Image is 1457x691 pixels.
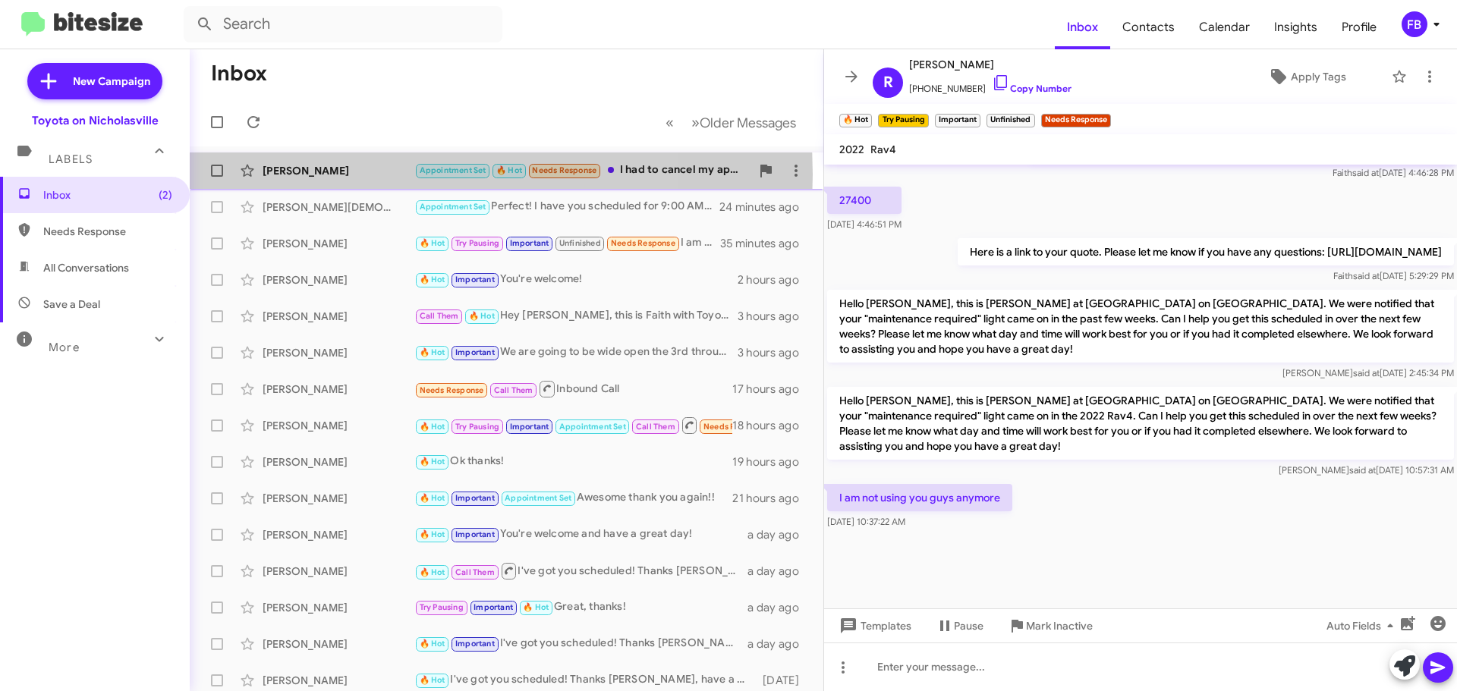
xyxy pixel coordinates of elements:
[455,238,499,248] span: Try Pausing
[469,311,495,321] span: 🔥 Hot
[755,673,811,688] div: [DATE]
[532,165,596,175] span: Needs Response
[827,218,902,230] span: [DATE] 4:46:51 PM
[414,198,720,215] div: Perfect! I have you scheduled for 9:00 AM - [DATE]. Let me know if you need anything else, and ha...
[420,529,445,539] span: 🔥 Hot
[1314,612,1411,639] button: Auto Fields
[43,260,129,275] span: All Conversations
[691,113,700,132] span: »
[494,385,533,395] span: Call Them
[49,341,80,354] span: More
[738,309,811,324] div: 3 hours ago
[839,114,872,127] small: 🔥 Hot
[496,165,522,175] span: 🔥 Hot
[420,165,486,175] span: Appointment Set
[414,344,738,361] div: We are going to be wide open the 3rd through the 5th. Are you wanting around the same time?
[987,114,1034,127] small: Unfinished
[657,107,805,138] nav: Page navigation example
[420,493,445,503] span: 🔥 Hot
[510,238,549,248] span: Important
[420,202,486,212] span: Appointment Set
[159,187,172,203] span: (2)
[510,422,549,432] span: Important
[455,422,499,432] span: Try Pausing
[414,162,751,179] div: I had to cancel my appointment [DATE] because I'm sick. The link wouldn't let me reschedule.
[263,272,414,287] div: [PERSON_NAME]
[1291,63,1346,90] span: Apply Tags
[414,271,738,288] div: You're welcome!
[636,422,675,432] span: Call Them
[420,311,459,321] span: Call Them
[878,114,928,127] small: Try Pausing
[43,224,172,239] span: Needs Response
[1279,464,1454,476] span: [PERSON_NAME] [DATE] 10:57:31 AM
[870,143,896,156] span: Rav4
[420,457,445,466] span: 🔥 Hot
[455,275,495,284] span: Important
[263,199,414,215] div: [PERSON_NAME][DEMOGRAPHIC_DATA]
[414,453,732,470] div: Ok thanks!
[836,612,911,639] span: Templates
[1187,5,1262,49] a: Calendar
[611,238,675,248] span: Needs Response
[1055,5,1110,49] a: Inbox
[414,416,732,435] div: Liked “I've got you scheduled! Thanks [PERSON_NAME], have a great day!”
[420,567,445,577] span: 🔥 Hot
[827,187,902,214] p: 27400
[455,567,495,577] span: Call Them
[455,347,495,357] span: Important
[827,484,1012,511] p: I am not using you guys anymore
[839,143,864,156] span: 2022
[420,275,445,284] span: 🔥 Hot
[420,422,445,432] span: 🔥 Hot
[827,516,905,527] span: [DATE] 10:37:22 AM
[27,63,162,99] a: New Campaign
[1282,367,1454,378] span: [PERSON_NAME] [DATE] 2:45:34 PM
[1330,5,1389,49] a: Profile
[263,636,414,652] div: [PERSON_NAME]
[1326,612,1399,639] span: Auto Fields
[1352,167,1379,178] span: said at
[656,107,683,138] button: Previous
[414,489,732,507] div: Awesome thank you again!!
[747,564,811,579] div: a day ago
[720,199,811,215] div: 24 minutes ago
[263,236,414,251] div: [PERSON_NAME]
[43,297,100,312] span: Save a Deal
[455,639,495,649] span: Important
[732,418,811,433] div: 18 hours ago
[211,61,267,86] h1: Inbox
[263,673,414,688] div: [PERSON_NAME]
[827,387,1454,460] p: Hello [PERSON_NAME], this is [PERSON_NAME] at [GEOGRAPHIC_DATA] on [GEOGRAPHIC_DATA]. We were not...
[1349,464,1376,476] span: said at
[414,379,732,398] div: Inbound Call
[505,493,571,503] span: Appointment Set
[700,115,796,131] span: Older Messages
[414,635,747,652] div: I've got you scheduled! Thanks [PERSON_NAME], have a great day!
[263,527,414,542] div: [PERSON_NAME]
[414,598,747,616] div: Great, thanks!
[32,113,159,128] div: Toyota on Nicholasville
[414,671,755,689] div: I've got you scheduled! Thanks [PERSON_NAME], have a great day!
[49,152,93,166] span: Labels
[935,114,980,127] small: Important
[732,491,811,506] div: 21 hours ago
[263,564,414,579] div: [PERSON_NAME]
[924,612,996,639] button: Pause
[43,187,172,203] span: Inbox
[703,422,768,432] span: Needs Response
[414,234,720,252] div: I am not using you guys anymore
[420,385,484,395] span: Needs Response
[738,345,811,360] div: 3 hours ago
[1353,367,1380,378] span: said at
[420,238,445,248] span: 🔥 Hot
[263,454,414,470] div: [PERSON_NAME]
[263,163,414,178] div: [PERSON_NAME]
[747,527,811,542] div: a day ago
[559,238,601,248] span: Unfinished
[420,347,445,357] span: 🔥 Hot
[455,493,495,503] span: Important
[1026,612,1093,639] span: Mark Inactive
[732,454,811,470] div: 19 hours ago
